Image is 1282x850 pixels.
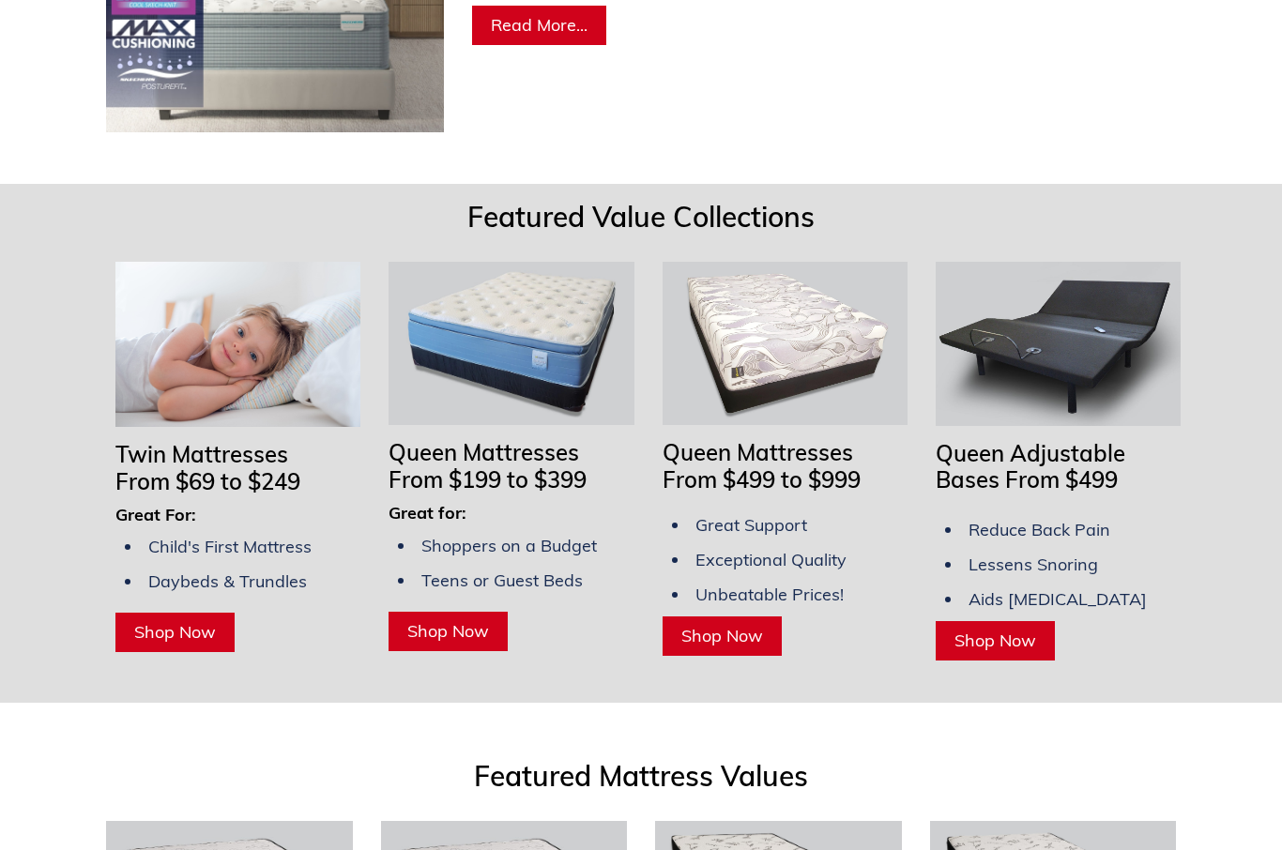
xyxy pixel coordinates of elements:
a: Shop Now [936,622,1055,661]
a: Shop Now [115,614,235,653]
span: Queen Adjustable Bases From $499 [936,440,1125,495]
span: Great For: [115,505,196,526]
span: From $199 to $399 [389,466,587,494]
img: Queen Mattresses From $199 to $349 [389,263,633,426]
span: Shop Now [134,622,216,644]
span: Shop Now [954,630,1036,652]
span: Unbeatable Prices! [695,584,844,606]
img: Twin Mattresses From $69 to $169 [115,263,360,428]
span: Teens or Guest Beds [421,570,583,592]
a: Shop Now [663,617,782,657]
span: Exceptional Quality [695,550,847,571]
span: Lessens Snoring [969,554,1098,576]
img: Adjustable Bases Starting at $379 [936,263,1181,426]
span: Featured Mattress Values [474,759,808,795]
span: From $499 to $999 [663,466,861,494]
span: Shop Now [407,621,489,643]
span: Reduce Back Pain [969,520,1110,541]
span: Aids [MEDICAL_DATA] [969,589,1147,611]
span: Featured Value Collections [467,200,815,235]
span: Great Support [695,515,807,537]
img: Queen Mattresses From $449 to $949 [663,263,908,426]
span: Child's First Mattress [148,537,312,558]
a: Read More... [472,7,606,46]
span: Shop Now [681,626,763,647]
a: Shop Now [389,613,508,652]
span: Read More... [491,15,588,37]
span: From $69 to $249 [115,468,300,496]
span: Daybeds & Trundles [148,571,307,593]
span: Queen Mattresses [663,439,853,467]
span: Shoppers on a Budget [421,536,597,557]
span: Twin Mattresses [115,441,288,469]
span: Queen Mattresses [389,439,579,467]
span: Great for: [389,503,466,524]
